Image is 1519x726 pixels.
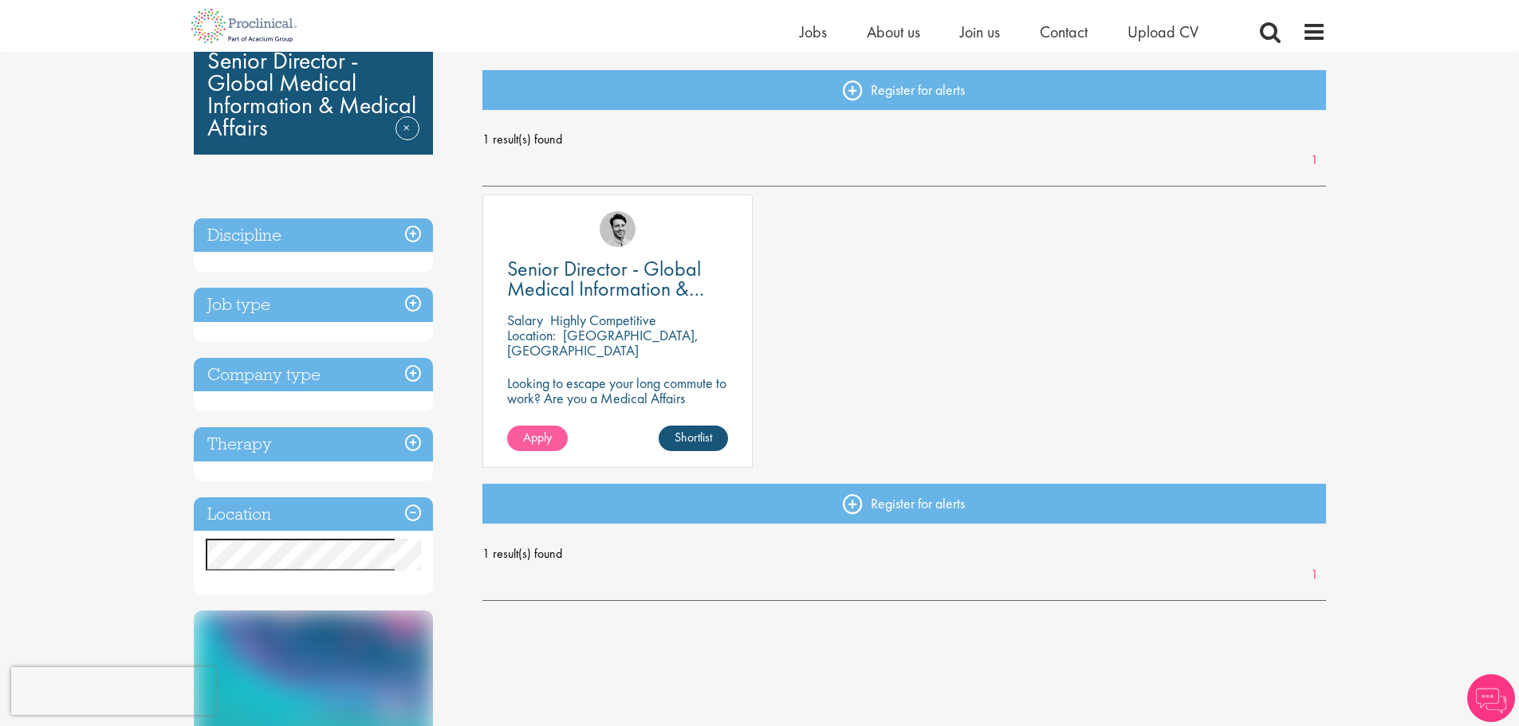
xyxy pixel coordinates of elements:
[1467,674,1515,722] img: Chatbot
[1127,22,1198,42] a: Upload CV
[194,218,433,253] h3: Discipline
[1040,22,1088,42] a: Contact
[507,259,728,299] a: Senior Director - Global Medical Information & Medical Affairs
[507,326,556,344] span: Location:
[960,22,1000,42] a: Join us
[482,128,1326,151] span: 1 result(s) found
[800,22,827,42] a: Jobs
[507,311,543,329] span: Salary
[194,288,433,322] h3: Job type
[507,375,728,436] p: Looking to escape your long commute to work? Are you a Medical Affairs Professional? Unlock your ...
[482,542,1326,566] span: 1 result(s) found
[523,429,552,445] span: Apply
[1303,566,1326,584] a: 1
[11,667,215,715] iframe: reCAPTCHA
[659,426,728,451] a: Shortlist
[482,484,1326,524] a: Register for alerts
[507,255,704,322] span: Senior Director - Global Medical Information & Medical Affairs
[600,211,636,247] img: Thomas Pinnock
[550,311,656,329] p: Highly Competitive
[194,427,433,461] h3: Therapy
[867,22,920,42] a: About us
[507,326,699,359] p: [GEOGRAPHIC_DATA], [GEOGRAPHIC_DATA]
[194,19,433,155] div: Senior Director - Global Medical Information & Medical Affairs
[1303,151,1326,170] a: 1
[194,358,433,392] h3: Company type
[482,70,1326,110] a: Register for alerts
[194,497,433,532] h3: Location
[507,426,568,451] a: Apply
[395,116,419,163] a: Remove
